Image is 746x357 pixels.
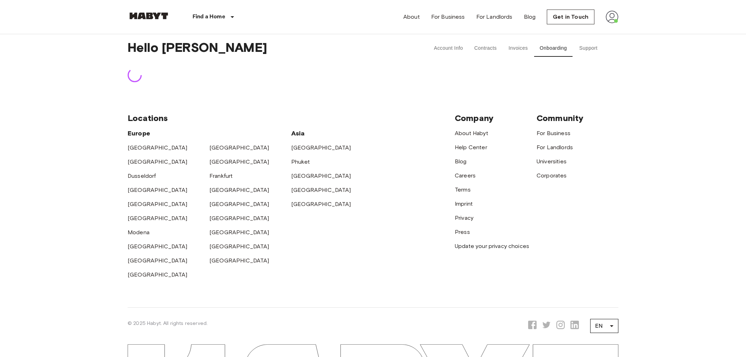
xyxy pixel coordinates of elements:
p: Find a Home [192,13,225,21]
a: Phuket [291,158,310,165]
a: Privacy [455,214,473,221]
span: Hello [PERSON_NAME] [128,40,409,57]
span: Europe [128,129,150,137]
a: [GEOGRAPHIC_DATA] [291,187,351,193]
a: [GEOGRAPHIC_DATA] [209,229,269,236]
a: [GEOGRAPHIC_DATA] [128,158,188,165]
a: [GEOGRAPHIC_DATA] [209,158,269,165]
a: Modena [128,229,149,236]
a: [GEOGRAPHIC_DATA] [209,144,269,151]
a: Imprint [455,200,473,207]
a: About Habyt [455,130,488,137]
a: Blog [524,13,536,21]
a: Terms [455,186,471,193]
a: [GEOGRAPHIC_DATA] [128,257,188,264]
button: Account Info [428,40,469,57]
a: Careers [455,172,476,179]
a: For Landlords [537,144,573,151]
a: For Landlords [476,13,513,21]
a: [GEOGRAPHIC_DATA] [128,243,188,250]
span: Asia [291,129,305,137]
a: [GEOGRAPHIC_DATA] [128,215,188,222]
span: Locations [128,113,168,123]
a: Help Center [455,144,487,151]
a: Universities [537,158,567,165]
a: [GEOGRAPHIC_DATA] [291,201,351,207]
a: Update your privacy choices [455,243,529,249]
a: Frankfurt [209,173,233,179]
button: Support [573,40,604,57]
span: Company [455,113,494,123]
img: Habyt [128,12,170,19]
a: For Business [537,130,570,137]
a: [GEOGRAPHIC_DATA] [209,215,269,222]
img: avatar [606,11,618,23]
button: Contracts [469,40,502,57]
a: About [403,13,420,21]
a: [GEOGRAPHIC_DATA] [128,271,188,278]
div: EN [590,316,618,336]
a: [GEOGRAPHIC_DATA] [128,187,188,193]
a: [GEOGRAPHIC_DATA] [128,144,188,151]
button: Invoices [502,40,534,57]
a: [GEOGRAPHIC_DATA] [209,243,269,250]
a: [GEOGRAPHIC_DATA] [209,201,269,207]
a: [GEOGRAPHIC_DATA] [291,173,351,179]
span: Community [537,113,583,123]
a: Blog [455,158,467,165]
a: [GEOGRAPHIC_DATA] [291,144,351,151]
button: Onboarding [534,40,573,57]
a: [GEOGRAPHIC_DATA] [209,187,269,193]
a: Press [455,229,470,235]
a: [GEOGRAPHIC_DATA] [128,201,188,207]
span: © 2025 Habyt. All rights reserved. [128,320,208,326]
a: Dusseldorf [128,173,156,179]
a: For Business [431,13,465,21]
a: [GEOGRAPHIC_DATA] [209,257,269,264]
a: Corporates [537,172,567,179]
a: Get in Touch [547,10,594,24]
